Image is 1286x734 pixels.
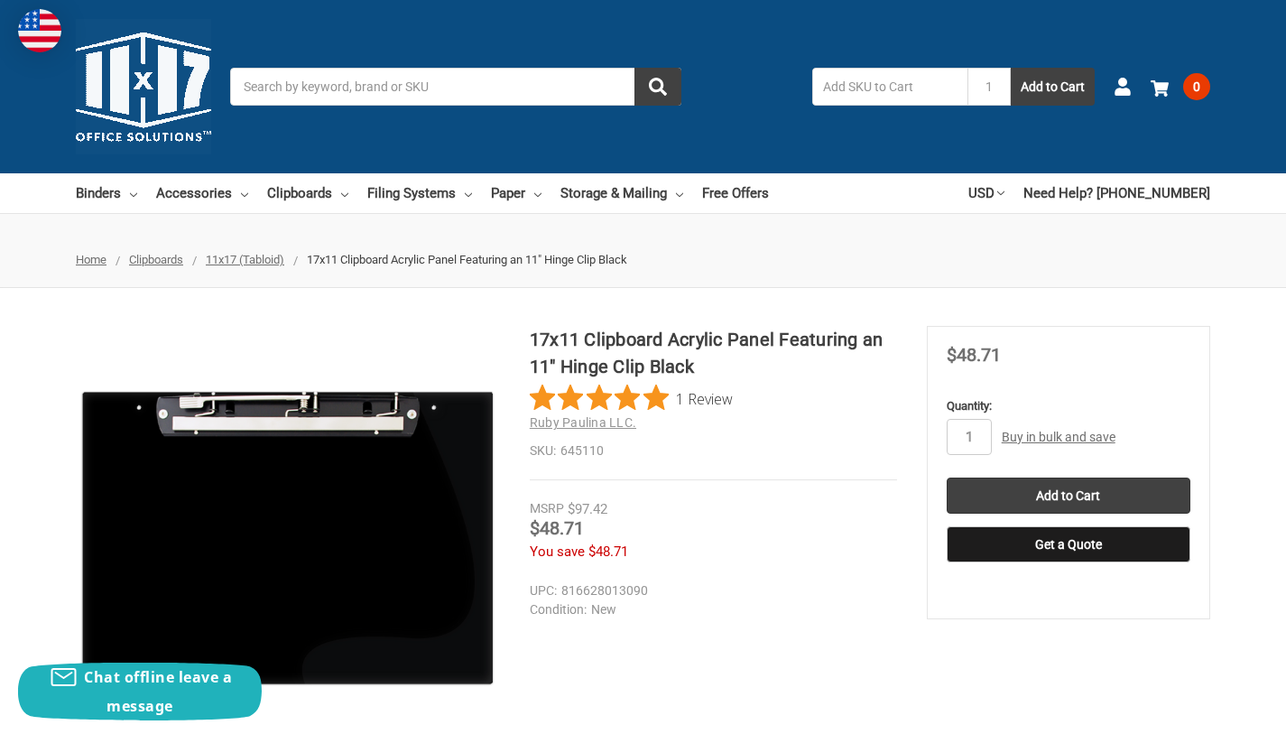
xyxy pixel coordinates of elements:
img: duty and tax information for United States [18,9,61,52]
div: MSRP [530,499,564,518]
span: 0 [1183,73,1210,100]
input: Add to Cart [947,478,1190,514]
span: 1 Review [676,385,733,412]
a: Buy in bulk and save [1002,430,1115,444]
button: Get a Quote [947,526,1190,562]
span: Chat offline leave a message [84,667,232,716]
a: USD [968,173,1004,213]
button: Add to Cart [1011,68,1095,106]
dt: SKU: [530,441,556,460]
a: Ruby Paulina LLC. [530,415,636,430]
a: Accessories [156,173,248,213]
dd: 816628013090 [530,581,889,600]
a: Clipboards [267,173,348,213]
a: Paper [491,173,541,213]
input: Search by keyword, brand or SKU [230,68,681,106]
a: 11x17 (Tabloid) [206,253,284,266]
button: Rated 5 out of 5 stars from 1 reviews. Jump to reviews. [530,385,733,412]
dd: New [530,600,889,619]
a: Home [76,253,106,266]
button: Chat offline leave a message [18,663,262,720]
span: $97.42 [568,501,607,517]
span: $48.71 [530,517,584,539]
h1: 17x11 Clipboard Acrylic Panel Featuring an 11" Hinge Clip Black [530,326,897,380]
span: $48.71 [588,544,628,560]
dt: UPC: [530,581,557,600]
img: 11x17.com [76,19,211,154]
span: 17x11 Clipboard Acrylic Panel Featuring an 11" Hinge Clip Black [307,253,627,266]
a: Storage & Mailing [560,173,683,213]
a: Clipboards [129,253,183,266]
input: Add SKU to Cart [812,68,967,106]
span: You save [530,544,585,560]
label: Quantity: [947,397,1190,415]
a: 0 [1151,63,1210,110]
dd: 645110 [530,441,897,460]
dt: Condition: [530,600,587,619]
span: $48.71 [947,344,1001,366]
a: Binders [76,173,137,213]
a: Filing Systems [367,173,472,213]
a: Free Offers [702,173,769,213]
a: Need Help? [PHONE_NUMBER] [1023,173,1210,213]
